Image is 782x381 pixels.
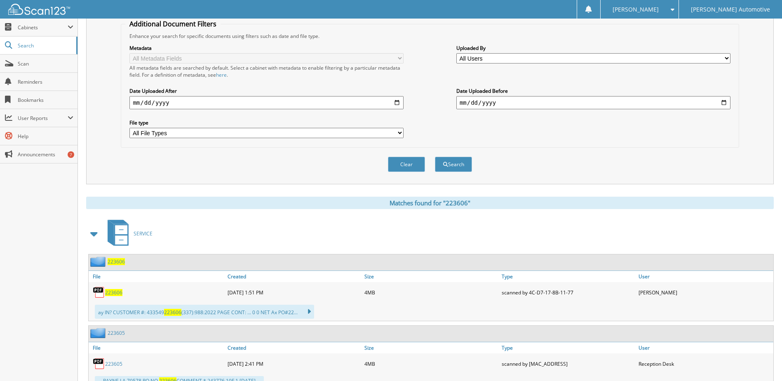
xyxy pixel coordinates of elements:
a: User [636,342,773,353]
span: Announcements [18,151,73,158]
span: User Reports [18,115,68,122]
a: Type [500,342,636,353]
div: Reception Desk [636,355,773,372]
div: Enhance your search for specific documents using filters such as date and file type. [125,33,734,40]
img: scan123-logo-white.svg [8,4,70,15]
a: Type [500,271,636,282]
span: Scan [18,60,73,67]
input: end [456,96,730,109]
a: 223605 [108,329,125,336]
label: Date Uploaded After [129,87,404,94]
div: scanned by 4C-D7-17-8B-11-77 [500,284,636,301]
div: 4MB [362,284,499,301]
a: User [636,271,773,282]
span: [PERSON_NAME] [613,7,659,12]
div: ay IN? CUSTOMER #: 433549 (337):988:2022 PAGE CONT: ... 0 0 NET Ax PO#22... [95,305,314,319]
div: All metadata fields are searched by default. Select a cabinet with metadata to enable filtering b... [129,64,404,78]
span: Bookmarks [18,96,73,103]
label: File type [129,119,404,126]
div: [DATE] 1:51 PM [225,284,362,301]
button: Clear [388,157,425,172]
div: 7 [68,151,74,158]
a: File [89,342,225,353]
a: Size [362,342,499,353]
span: [PERSON_NAME] Automotive [691,7,770,12]
div: [DATE] 2:41 PM [225,355,362,372]
span: Cabinets [18,24,68,31]
a: 223606 [105,289,122,296]
a: SERVICE [103,217,153,250]
div: [PERSON_NAME] [636,284,773,301]
label: Uploaded By [456,45,730,52]
a: Created [225,271,362,282]
label: Metadata [129,45,404,52]
img: folder2.png [90,256,108,267]
legend: Additional Document Filters [125,19,221,28]
button: Search [435,157,472,172]
div: scanned by [MAC_ADDRESS] [500,355,636,372]
a: 223605 [105,360,122,367]
span: SERVICE [134,230,153,237]
a: Size [362,271,499,282]
img: PDF.png [93,357,105,370]
span: Search [18,42,72,49]
span: Reminders [18,78,73,85]
a: here [216,71,227,78]
div: 4MB [362,355,499,372]
input: start [129,96,404,109]
label: Date Uploaded Before [456,87,730,94]
a: Created [225,342,362,353]
a: File [89,271,225,282]
img: PDF.png [93,286,105,299]
a: 223606 [108,258,125,265]
span: 223606 [164,309,181,316]
img: folder2.png [90,328,108,338]
span: Help [18,133,73,140]
div: Matches found for "223606" [86,197,774,209]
